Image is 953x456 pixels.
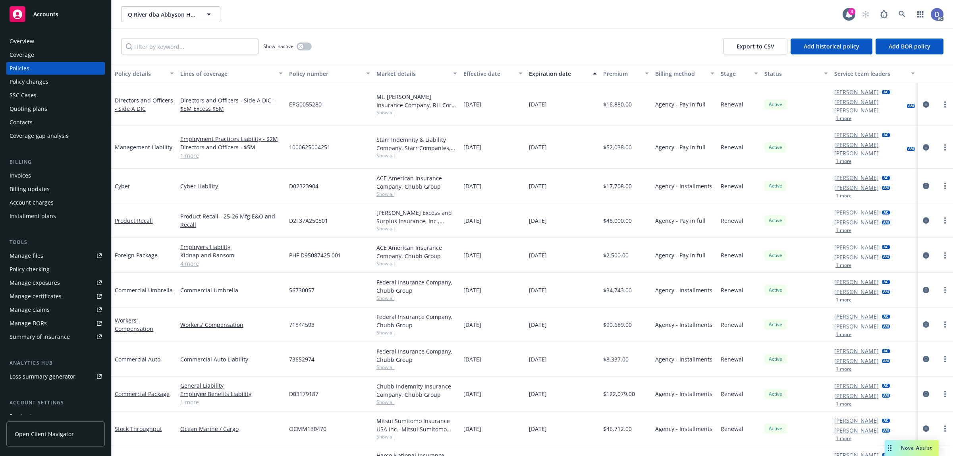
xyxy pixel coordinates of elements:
div: Manage certificates [10,290,62,303]
a: circleInformation [921,143,931,152]
a: circleInformation [921,216,931,225]
div: Manage exposures [10,276,60,289]
a: [PERSON_NAME] [834,243,879,251]
div: Loss summary generator [10,370,75,383]
span: [DATE] [529,286,547,294]
a: [PERSON_NAME] [834,357,879,365]
a: Contacts [6,116,105,129]
div: Account charges [10,196,54,209]
span: Agency - Installments [655,425,712,433]
button: 1 more [836,159,852,164]
span: [DATE] [529,100,547,108]
span: 1000625004251 [289,143,330,151]
a: circleInformation [921,285,931,295]
a: [PERSON_NAME] [834,312,879,321]
a: [PERSON_NAME] [834,131,879,139]
span: Show all [376,225,457,232]
span: [DATE] [529,182,547,190]
a: circleInformation [921,100,931,109]
div: Policy checking [10,263,50,276]
span: Renewal [721,425,743,433]
div: Quoting plans [10,102,47,115]
span: $46,712.00 [603,425,632,433]
div: Federal Insurance Company, Chubb Group [376,278,457,295]
a: Policy checking [6,263,105,276]
a: Account charges [6,196,105,209]
a: more [940,389,950,399]
span: [DATE] [463,100,481,108]
span: Add historical policy [804,43,859,50]
div: Manage claims [10,303,50,316]
div: Mitsui Sumitomo Insurance USA Inc., Mitsui Sumitomo Insurance Group [376,417,457,433]
a: Product Recall [115,217,153,224]
span: [DATE] [463,321,481,329]
span: Show inactive [263,43,293,50]
span: Show all [376,364,457,371]
a: Directors and Officers - Side A DIC [115,97,173,112]
span: Agency - Pay in full [655,100,706,108]
div: Market details [376,70,449,78]
a: Commercial Auto [115,356,160,363]
button: Policy number [286,64,373,83]
a: Commercial Umbrella [115,286,173,294]
a: Workers' Compensation [115,317,153,332]
span: Renewal [721,355,743,363]
button: 1 more [836,436,852,441]
a: [PERSON_NAME] [834,253,879,261]
a: more [940,181,950,191]
span: PHF D95087425 001 [289,251,341,259]
span: D02323904 [289,182,318,190]
span: Active [768,182,783,189]
a: more [940,100,950,109]
a: more [940,216,950,225]
span: Open Client Navigator [15,430,74,438]
a: [PERSON_NAME] [834,88,879,96]
div: Premium [603,70,640,78]
span: Active [768,101,783,108]
span: Active [768,321,783,328]
div: Federal Insurance Company, Chubb Group [376,313,457,329]
a: circleInformation [921,320,931,329]
span: Active [768,286,783,294]
input: Filter by keyword... [121,39,259,54]
a: Coverage [6,48,105,61]
a: Commercial Package [115,390,170,398]
span: Renewal [721,286,743,294]
a: Start snowing [858,6,874,22]
button: 1 more [836,193,852,198]
a: [PERSON_NAME] [834,278,879,286]
span: EPG0055280 [289,100,322,108]
span: Nova Assist [901,444,932,451]
a: Ocean Marine / Cargo [180,425,283,433]
span: Manage exposures [6,276,105,289]
div: Manage files [10,249,43,262]
div: Mt. [PERSON_NAME] Insurance Company, RLI Corp, RT Specialty Insurance Services, LLC (RSG Specialt... [376,93,457,109]
button: Add historical policy [791,39,872,54]
span: Add BOR policy [889,43,930,50]
div: Billing [6,158,105,166]
div: Stage [721,70,749,78]
button: 1 more [836,402,852,406]
a: 1 more [180,398,283,406]
a: Search [894,6,910,22]
a: Workers' Compensation [180,321,283,329]
a: circleInformation [921,251,931,260]
a: Invoices [6,169,105,182]
button: 1 more [836,116,852,121]
a: Commercial Auto Liability [180,355,283,363]
a: Quoting plans [6,102,105,115]
span: Agency - Pay in full [655,216,706,225]
a: [PERSON_NAME] [834,174,879,182]
span: Active [768,425,783,432]
a: Summary of insurance [6,330,105,343]
a: Installment plans [6,210,105,222]
button: Nova Assist [885,440,939,456]
span: [DATE] [463,355,481,363]
span: Show all [376,152,457,159]
span: $48,000.00 [603,216,632,225]
a: Directors and Officers - $5M [180,143,283,151]
button: 1 more [836,332,852,337]
span: [DATE] [463,286,481,294]
span: Export to CSV [737,43,774,50]
a: Loss summary generator [6,370,105,383]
